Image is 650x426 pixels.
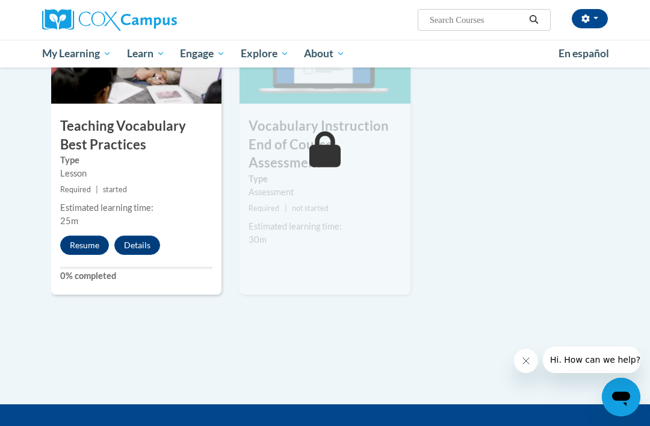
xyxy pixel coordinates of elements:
span: started [103,185,127,194]
span: not started [292,204,329,213]
span: En español [559,47,609,60]
span: | [285,204,287,213]
span: | [96,185,98,194]
button: Resume [60,236,109,255]
iframe: Button to launch messaging window [602,378,640,416]
h3: Vocabulary Instruction End of Course Assessment [240,117,410,172]
span: About [304,46,345,61]
label: Type [60,154,212,167]
a: Engage [172,40,233,67]
iframe: Close message [514,349,538,373]
input: Search Courses [429,13,525,27]
a: Explore [233,40,297,67]
button: Details [114,236,160,255]
div: Estimated learning time: [60,201,212,215]
span: Required [60,185,91,194]
div: Lesson [60,167,212,180]
a: Learn [119,40,173,67]
a: My Learning [34,40,119,67]
h3: Teaching Vocabulary Best Practices [51,117,221,154]
a: En español [551,41,617,66]
span: My Learning [42,46,111,61]
button: Account Settings [572,9,608,28]
div: Main menu [33,40,617,67]
iframe: Message from company [543,346,640,373]
span: 30m [249,234,267,245]
div: Assessment [249,186,401,199]
button: Search [525,13,543,27]
span: 25m [60,216,78,226]
a: About [297,40,353,67]
span: Engage [180,46,225,61]
span: Learn [127,46,165,61]
div: Estimated learning time: [249,220,401,233]
label: 0% completed [60,269,212,283]
span: Explore [241,46,289,61]
span: Required [249,204,279,213]
a: Cox Campus [42,9,218,31]
label: Type [249,172,401,186]
img: Cox Campus [42,9,177,31]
